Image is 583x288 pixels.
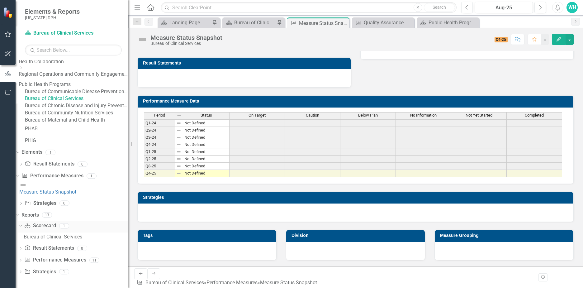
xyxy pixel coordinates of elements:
[183,141,230,148] td: Not Defined
[25,161,74,168] a: Result Statements
[25,95,128,102] a: Bureau of Clinical Services
[364,19,413,26] div: Quality Assurance
[154,113,165,118] span: Period
[22,232,128,242] a: Bureau of Clinical Services
[183,163,230,170] td: Not Defined
[19,81,128,88] a: Public Health Programs
[143,61,348,65] h3: Result Statements
[19,181,76,196] a: Measure Status Snapshot
[25,102,128,109] a: Bureau of Chronic Disease and Injury Prevention
[25,30,103,37] a: Bureau of Clinical Services
[306,113,319,118] span: Caution
[429,19,477,26] div: Public Health Programs
[495,37,508,42] span: Q4-25
[418,19,477,26] a: Public Health Programs
[25,15,80,20] small: [US_STATE] DPH
[87,173,97,179] div: 1
[89,257,99,263] div: 11
[144,134,175,141] td: Q3-24
[358,113,378,118] span: Below Plan
[19,58,128,65] a: Health Collaboration
[21,212,39,219] a: Reports
[21,172,83,180] a: Performance Measures
[475,2,533,13] button: Aug-25
[234,19,275,26] div: Bureau of Clinical Services
[249,113,266,118] span: On Target
[150,41,222,46] div: Bureau of Clinical Services
[169,19,211,26] div: Landing Page
[433,5,446,10] span: Search
[3,7,14,18] img: ClearPoint Strategy
[299,19,348,27] div: Measure Status Snapshot
[25,117,128,124] a: Bureau of Maternal and Child Health
[59,223,69,228] div: 1
[24,268,56,276] a: Strategies
[24,245,74,252] a: Result Statements
[143,99,570,103] h3: Performance Measure Data
[25,200,56,207] a: Strategies
[177,113,182,118] img: 8DAGhfEEPCf229AAAAAElFTkSuQmCC
[150,34,222,41] div: Measure Status Snapshot
[176,149,181,154] img: 8DAGhfEEPCf229AAAAAElFTkSuQmCC
[45,150,55,155] div: 1
[477,4,531,12] div: Aug-25
[183,127,230,134] td: Not Defined
[59,269,69,275] div: 1
[25,137,128,144] a: PHIG
[25,45,122,55] input: Search Below...
[525,113,544,118] span: Completed
[42,212,52,218] div: 13
[176,121,181,126] img: 8DAGhfEEPCf229AAAAAElFTkSuQmCC
[206,280,258,286] a: Performance Measures
[224,19,275,26] a: Bureau of Clinical Services
[144,156,175,163] td: Q2-25
[78,161,88,167] div: 0
[145,280,204,286] a: Bureau of Clinical Services
[176,164,181,169] img: 8DAGhfEEPCf229AAAAAElFTkSuQmCC
[440,233,570,238] h3: Measure Grouping
[176,142,181,147] img: 8DAGhfEEPCf229AAAAAElFTkSuQmCC
[144,170,175,177] td: Q4-25
[21,149,42,156] a: Elements
[176,156,181,161] img: 8DAGhfEEPCf229AAAAAElFTkSuQmCC
[24,234,128,240] div: Bureau of Clinical Services
[466,113,492,118] span: Not Yet Started
[291,233,422,238] h3: Division
[144,141,175,148] td: Q4-24
[176,128,181,133] img: 8DAGhfEEPCf229AAAAAElFTkSuQmCC
[25,88,128,95] a: Bureau of Communicable Disease Prevention and Control
[566,2,578,13] button: WH
[144,148,175,156] td: Q1-25
[144,163,175,170] td: Q3-25
[137,279,320,286] div: » »
[183,148,230,156] td: Not Defined
[161,2,457,13] input: Search ClearPoint...
[137,35,147,45] img: Not Defined
[183,156,230,163] td: Not Defined
[144,119,175,127] td: Q1-24
[143,233,273,238] h3: Tags
[260,280,317,286] div: Measure Status Snapshot
[183,134,230,141] td: Not Defined
[19,71,128,78] a: Regional Operations and Community Engagement
[183,170,230,177] td: Not Defined
[353,19,413,26] a: Quality Assurance
[59,201,69,206] div: 0
[25,125,128,132] a: PHAB
[159,19,211,26] a: Landing Page
[424,3,455,12] button: Search
[410,113,437,118] span: No Information
[144,127,175,134] td: Q2-24
[77,246,87,251] div: 0
[176,135,181,140] img: 8DAGhfEEPCf229AAAAAElFTkSuQmCC
[25,109,128,117] a: Bureau of Community Nutrition Services
[176,171,181,176] img: 8DAGhfEEPCf229AAAAAElFTkSuQmCC
[183,119,230,127] td: Not Defined
[25,8,80,15] span: Elements & Reports
[19,181,27,189] img: Not Defined
[19,189,76,196] div: Measure Status Snapshot
[24,257,86,264] a: Performance Measures
[201,113,212,118] span: Status
[24,222,56,229] a: Scorecard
